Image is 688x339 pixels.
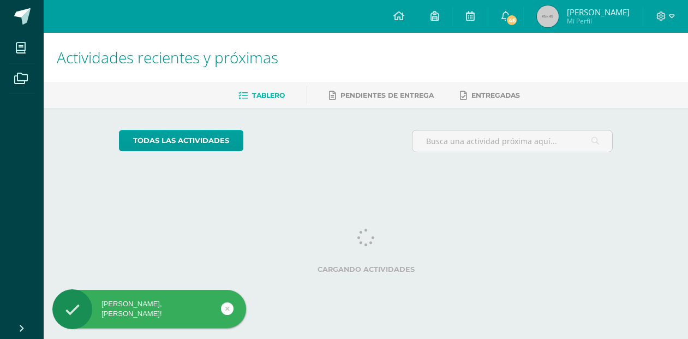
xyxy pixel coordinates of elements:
[57,47,278,68] span: Actividades recientes y próximas
[471,91,520,99] span: Entregadas
[119,265,613,273] label: Cargando actividades
[252,91,285,99] span: Tablero
[460,87,520,104] a: Entregadas
[340,91,434,99] span: Pendientes de entrega
[412,130,612,152] input: Busca una actividad próxima aquí...
[238,87,285,104] a: Tablero
[537,5,559,27] img: 45x45
[329,87,434,104] a: Pendientes de entrega
[52,299,246,319] div: [PERSON_NAME], [PERSON_NAME]!
[567,7,630,17] span: [PERSON_NAME]
[506,14,518,26] span: 46
[567,16,630,26] span: Mi Perfil
[119,130,243,151] a: todas las Actividades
